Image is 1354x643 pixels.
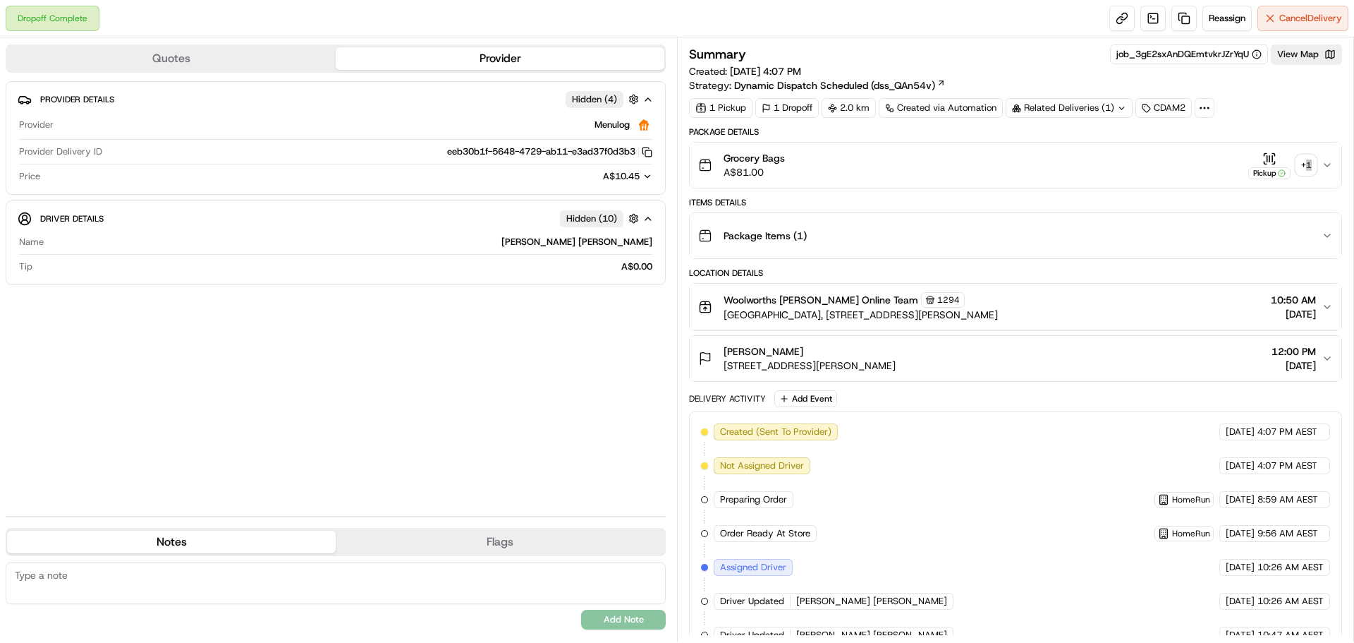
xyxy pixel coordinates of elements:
[1172,528,1210,539] span: HomeRun
[734,78,946,92] a: Dynamic Dispatch Scheduled (dss_QAn54v)
[1226,426,1255,438] span: [DATE]
[720,595,784,608] span: Driver Updated
[528,170,652,183] button: A$10.45
[566,90,642,108] button: Hidden (4)
[724,229,807,243] span: Package Items ( 1 )
[689,98,752,118] div: 1 Pickup
[724,151,785,165] span: Grocery Bags
[1271,293,1316,307] span: 10:50 AM
[1271,44,1342,64] button: View Map
[1248,167,1291,179] div: Pickup
[689,48,746,61] h3: Summary
[720,629,784,642] span: Driver Updated
[724,308,998,322] span: [GEOGRAPHIC_DATA], [STREET_ADDRESS][PERSON_NAME]
[1226,595,1255,608] span: [DATE]
[336,47,664,70] button: Provider
[1257,527,1318,540] span: 9:56 AM AEST
[720,561,786,574] span: Assigned Driver
[1248,152,1316,179] button: Pickup+1
[1257,561,1324,574] span: 10:26 AM AEST
[689,197,1342,208] div: Items Details
[572,93,617,106] span: Hidden ( 4 )
[1257,426,1317,438] span: 4:07 PM AEST
[720,459,804,472] span: Not Assigned Driver
[724,293,918,307] span: Woolworths [PERSON_NAME] Online Team
[18,88,654,111] button: Provider DetailsHidden (4)
[1116,48,1262,61] button: job_3gE2sxAnDQEmtvkrJZrYqU
[1226,459,1255,472] span: [DATE]
[1226,493,1255,506] span: [DATE]
[690,336,1341,381] button: [PERSON_NAME][STREET_ADDRESS][PERSON_NAME]12:00 PM[DATE]
[7,47,336,70] button: Quotes
[40,213,104,224] span: Driver Details
[689,64,801,78] span: Created:
[1257,6,1348,31] button: CancelDelivery
[879,98,1003,118] a: Created via Automation
[38,260,652,273] div: A$0.00
[603,170,640,182] span: A$10.45
[796,629,947,642] span: [PERSON_NAME] [PERSON_NAME]
[937,294,960,306] span: 1294
[1296,155,1316,175] div: + 1
[18,207,654,230] button: Driver DetailsHidden (10)
[690,143,1341,188] button: Grocery BagsA$81.00Pickup+1
[40,94,114,105] span: Provider Details
[19,170,40,183] span: Price
[724,359,896,373] span: [STREET_ADDRESS][PERSON_NAME]
[1257,493,1318,506] span: 8:59 AM AEST
[1202,6,1252,31] button: Reassign
[19,145,102,158] span: Provider Delivery ID
[1279,12,1342,25] span: Cancel Delivery
[49,236,652,248] div: [PERSON_NAME] [PERSON_NAME]
[1209,12,1245,25] span: Reassign
[19,236,44,248] span: Name
[19,119,54,131] span: Provider
[1226,561,1255,574] span: [DATE]
[774,390,837,407] button: Add Event
[720,426,831,438] span: Created (Sent To Provider)
[594,119,630,131] span: Menulog
[1271,359,1316,373] span: [DATE]
[690,284,1341,330] button: Woolworths [PERSON_NAME] Online Team1294[GEOGRAPHIC_DATA], [STREET_ADDRESS][PERSON_NAME]10:50 AM[...
[566,212,617,225] span: Hidden ( 10 )
[734,78,935,92] span: Dynamic Dispatch Scheduled (dss_QAn54v)
[822,98,876,118] div: 2.0 km
[560,210,642,227] button: Hidden (10)
[635,116,652,133] img: justeat_logo.png
[1271,307,1316,321] span: [DATE]
[689,268,1342,279] div: Location Details
[720,527,810,540] span: Order Ready At Store
[447,145,652,158] button: eeb30b1f-5648-4729-ab11-e3ad37f0d3b3
[1226,629,1255,642] span: [DATE]
[755,98,819,118] div: 1 Dropoff
[1135,98,1192,118] div: CDAM2
[689,393,766,404] div: Delivery Activity
[730,65,801,78] span: [DATE] 4:07 PM
[1006,98,1133,118] div: Related Deliveries (1)
[1257,595,1324,608] span: 10:26 AM AEST
[336,531,664,553] button: Flags
[1257,629,1324,642] span: 10:47 AM AEST
[724,344,803,359] span: [PERSON_NAME]
[1172,494,1210,505] span: HomeRun
[690,213,1341,258] button: Package Items (1)
[689,78,946,92] div: Strategy:
[1257,459,1317,472] span: 4:07 PM AEST
[19,260,32,273] span: Tip
[7,531,336,553] button: Notes
[796,595,947,608] span: [PERSON_NAME] [PERSON_NAME]
[724,165,785,179] span: A$81.00
[689,126,1342,138] div: Package Details
[1271,344,1316,359] span: 12:00 PM
[1226,527,1255,540] span: [DATE]
[1248,152,1291,179] button: Pickup
[720,493,787,506] span: Preparing Order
